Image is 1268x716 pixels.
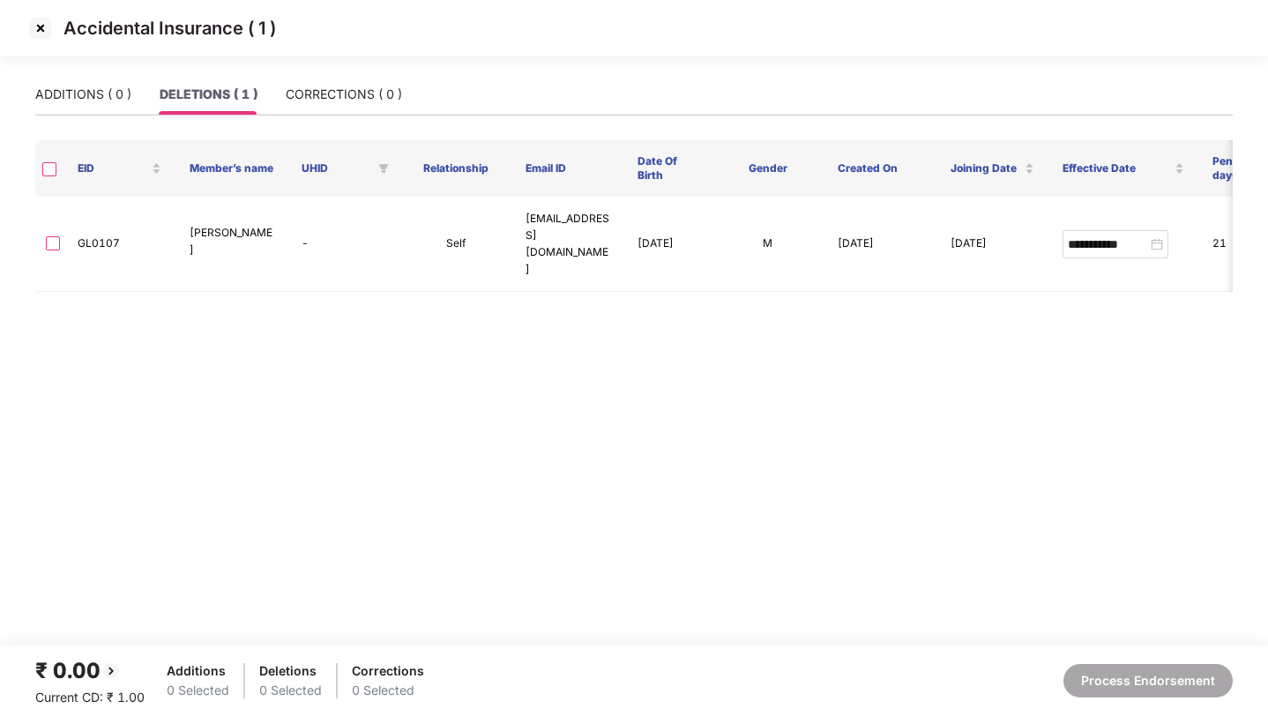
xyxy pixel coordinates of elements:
[824,197,936,292] td: [DATE]
[951,161,1021,175] span: Joining Date
[511,140,623,197] th: Email ID
[190,225,273,258] p: [PERSON_NAME]
[175,140,287,197] th: Member’s name
[302,161,371,175] span: UHID
[936,197,1048,292] td: [DATE]
[167,661,229,681] div: Additions
[399,197,511,292] td: Self
[63,18,276,39] p: Accidental Insurance ( 1 )
[375,158,392,179] span: filter
[378,163,389,174] span: filter
[35,690,145,705] span: Current CD: ₹ 1.00
[287,197,399,292] td: -
[1048,140,1198,197] th: Effective Date
[35,85,131,104] div: ADDITIONS ( 0 )
[63,140,175,197] th: EID
[623,140,712,197] th: Date Of Birth
[623,197,712,292] td: [DATE]
[63,197,175,292] td: GL0107
[1063,161,1171,175] span: Effective Date
[101,660,122,682] img: svg+xml;base64,PHN2ZyBpZD0iQmFjay0yMHgyMCIgeG1sbnM9Imh0dHA6Ly93d3cudzMub3JnLzIwMDAvc3ZnIiB3aWR0aD...
[259,661,322,681] div: Deletions
[1063,664,1233,697] button: Process Endorsement
[352,661,424,681] div: Corrections
[160,85,257,104] div: DELETIONS ( 1 )
[712,197,824,292] td: M
[167,681,229,700] div: 0 Selected
[26,14,55,42] img: svg+xml;base64,PHN2ZyBpZD0iQ3Jvc3MtMzJ4MzIiIHhtbG5zPSJodHRwOi8vd3d3LnczLm9yZy8yMDAwL3N2ZyIgd2lkdG...
[511,197,623,292] td: [EMAIL_ADDRESS][DOMAIN_NAME]
[824,140,936,197] th: Created On
[78,161,148,175] span: EID
[259,681,322,700] div: 0 Selected
[286,85,402,104] div: CORRECTIONS ( 0 )
[712,140,824,197] th: Gender
[936,140,1048,197] th: Joining Date
[399,140,511,197] th: Relationship
[352,681,424,700] div: 0 Selected
[35,654,145,688] div: ₹ 0.00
